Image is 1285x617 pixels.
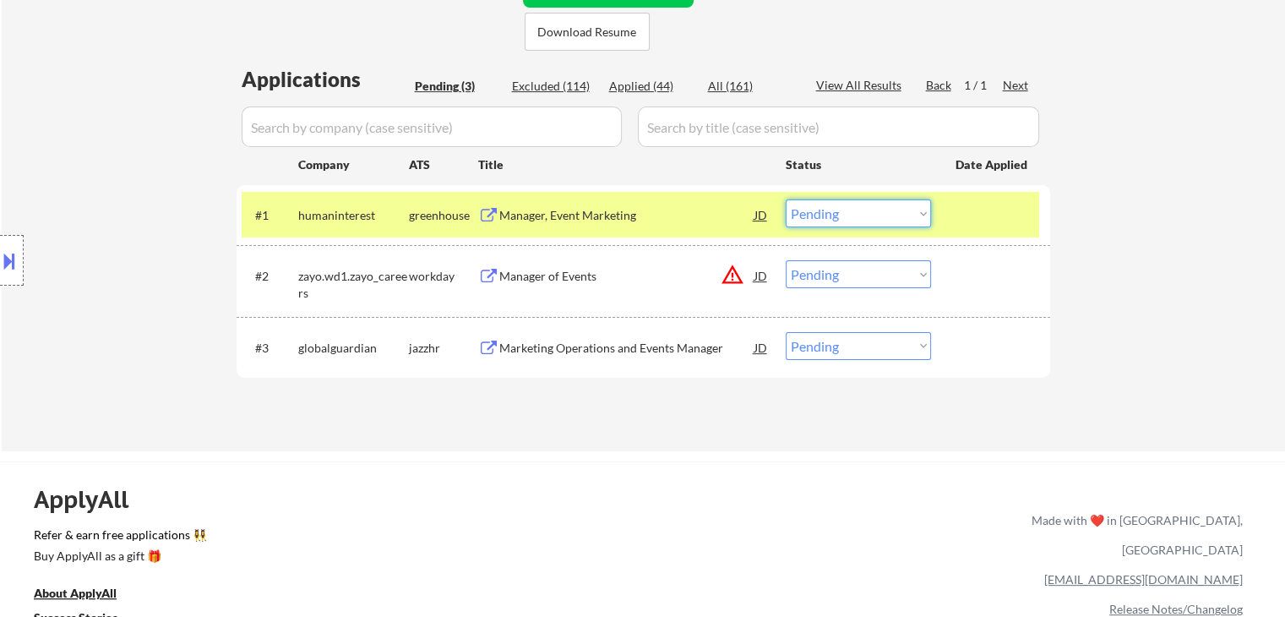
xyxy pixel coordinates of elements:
div: humaninterest [298,207,409,224]
div: jazzhr [409,340,478,357]
div: JD [753,260,770,291]
div: Company [298,156,409,173]
div: Next [1003,77,1030,94]
div: ApplyAll [34,485,148,514]
a: [EMAIL_ADDRESS][DOMAIN_NAME] [1044,572,1243,587]
div: View All Results [816,77,907,94]
div: Applications [242,69,409,90]
div: ATS [409,156,478,173]
div: Excluded (114) [512,78,596,95]
button: warning_amber [721,263,744,287]
div: workday [409,268,478,285]
div: Marketing Operations and Events Manager [499,340,754,357]
input: Search by company (case sensitive) [242,106,622,147]
div: Status [786,149,931,179]
button: Download Resume [525,13,650,51]
div: zayo.wd1.zayo_careers [298,268,409,301]
div: JD [753,332,770,363]
div: JD [753,199,770,230]
div: Title [478,156,770,173]
div: Manager, Event Marketing [499,207,754,224]
a: About ApplyAll [34,584,140,605]
div: Applied (44) [609,78,694,95]
div: Back [926,77,953,94]
div: Date Applied [956,156,1030,173]
div: Buy ApplyAll as a gift 🎁 [34,550,203,562]
a: Buy ApplyAll as a gift 🎁 [34,547,203,568]
input: Search by title (case sensitive) [638,106,1039,147]
div: Made with ❤️ in [GEOGRAPHIC_DATA], [GEOGRAPHIC_DATA] [1025,505,1243,565]
a: Release Notes/Changelog [1109,602,1243,616]
div: greenhouse [409,207,478,224]
div: Pending (3) [415,78,499,95]
div: globalguardian [298,340,409,357]
div: 1 / 1 [964,77,1003,94]
u: About ApplyAll [34,586,117,600]
div: Manager of Events [499,268,754,285]
div: All (161) [708,78,792,95]
a: Refer & earn free applications 👯‍♀️ [34,529,678,547]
